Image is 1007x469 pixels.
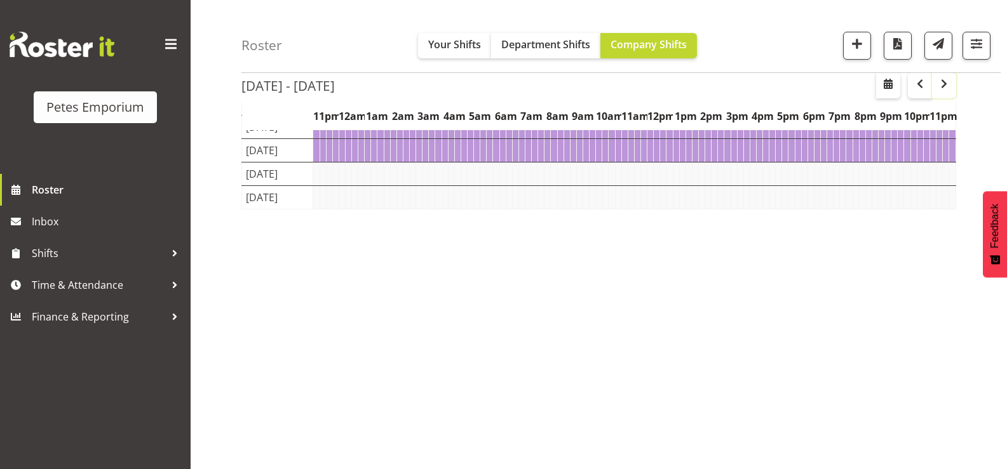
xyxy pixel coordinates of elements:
span: Roster [32,180,184,199]
button: Send a list of all shifts for the selected filtered period to all rostered employees. [924,32,952,60]
th: 5am [468,102,493,131]
button: Your Shifts [418,33,491,58]
button: Department Shifts [491,33,600,58]
th: 4am [442,102,467,131]
th: 4pm [750,102,775,131]
th: 11pm [313,102,339,131]
th: 10am [596,102,621,131]
th: 11pm [929,102,956,131]
img: Rosterit website logo [10,32,114,57]
td: [DATE] [242,138,313,162]
td: [DATE] [242,162,313,185]
th: 12pm [647,102,673,131]
th: 7am [518,102,544,131]
button: Filter Shifts [963,32,990,60]
button: Download a PDF of the roster according to the set date range. [884,32,912,60]
th: 10pm [904,102,929,131]
th: 8am [544,102,570,131]
th: 5pm [776,102,801,131]
th: 7pm [827,102,853,131]
span: Your Shifts [428,37,481,51]
button: Add a new shift [843,32,871,60]
th: 3pm [724,102,750,131]
th: 2pm [698,102,724,131]
span: Company Shifts [611,37,687,51]
th: 9pm [879,102,904,131]
th: 9am [570,102,595,131]
th: 6am [493,102,518,131]
span: Finance & Reporting [32,307,165,326]
th: 1pm [673,102,698,131]
span: Department Shifts [501,37,590,51]
button: Company Shifts [600,33,697,58]
td: [DATE] [242,185,313,209]
span: Time & Attendance [32,275,165,294]
th: 1am [365,102,390,131]
th: 2am [390,102,416,131]
div: Petes Emporium [46,98,144,117]
button: Feedback - Show survey [983,191,1007,277]
span: Shifts [32,244,165,263]
th: 11am [621,102,647,131]
span: Inbox [32,212,184,231]
th: 3am [416,102,442,131]
th: 12am [339,102,364,131]
th: 8pm [853,102,878,131]
h4: Roster [241,38,282,53]
span: Feedback [989,204,1001,248]
button: Select a specific date within the roster. [876,73,900,98]
h2: [DATE] - [DATE] [241,77,335,94]
th: 6pm [801,102,827,131]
